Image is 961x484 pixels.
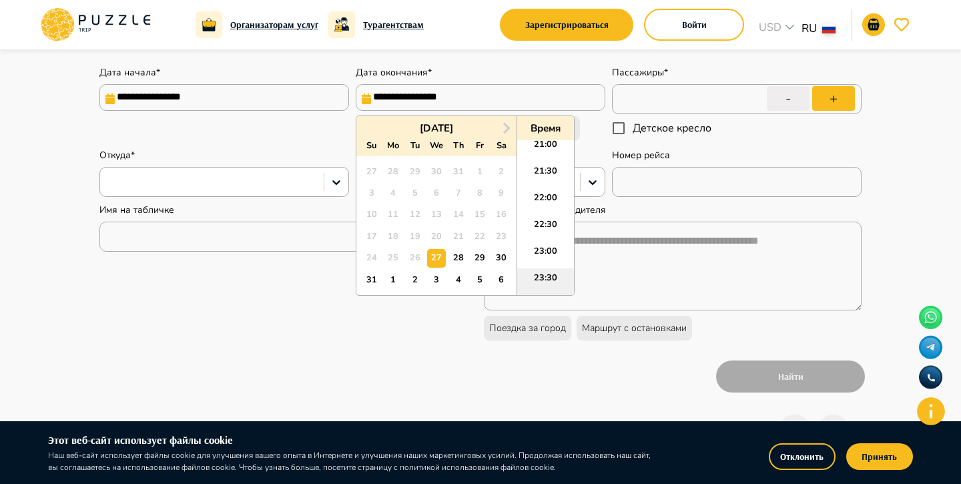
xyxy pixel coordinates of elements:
div: Not available Monday, August 11th, 2025 [384,206,402,224]
div: Not available Monday, August 25th, 2025 [384,249,402,267]
label: Имя на табличке [99,204,174,216]
div: Not available Thursday, August 7th, 2025 [449,184,467,202]
button: + [812,86,855,111]
label: Дата окончания* [356,66,432,79]
div: Sa [493,137,511,155]
div: Not available Sunday, August 10th, 2025 [362,206,380,224]
li: 22:00 [517,188,574,215]
button: - [767,86,810,111]
div: USD [755,19,802,39]
div: Not available Wednesday, August 20th, 2025 [427,228,445,246]
li: 23:00 [517,242,574,268]
div: Not available Sunday, July 27th, 2025 [362,163,380,181]
label: Откуда* [99,149,135,162]
div: Choose Wednesday, September 3rd, 2025 [427,271,445,289]
div: Not available Saturday, August 2nd, 2025 [493,163,511,181]
div: Not available Sunday, August 17th, 2025 [362,228,380,246]
div: Not available Friday, August 15th, 2025 [470,206,489,224]
div: Not available Sunday, August 3rd, 2025 [362,184,380,202]
div: Not available Tuesday, August 5th, 2025 [406,184,424,202]
div: Not available Tuesday, August 19th, 2025 [406,228,424,246]
div: Not available Tuesday, August 12th, 2025 [406,206,424,224]
a: Турагентствам [363,17,424,32]
div: Not available Monday, July 28th, 2025 [384,163,402,181]
div: Not available Friday, August 1st, 2025 [470,163,489,181]
div: Not available Friday, August 8th, 2025 [470,184,489,202]
div: Choose Thursday, August 28th, 2025 [449,249,467,267]
h6: Этот веб-сайт использует файлы cookie [48,432,653,449]
div: Not available Thursday, July 31st, 2025 [449,163,467,181]
div: Not available Saturday, August 23rd, 2025 [493,228,511,246]
span: Детское кресло [633,120,711,136]
button: notifications [862,13,885,36]
div: Choose Wednesday, August 27th, 2025 [427,249,445,267]
button: Войти [644,9,744,41]
div: Choose Thursday, September 4th, 2025 [449,271,467,289]
div: Not available Monday, August 4th, 2025 [384,184,402,202]
label: Номер рейса [612,149,670,162]
div: Choose Friday, August 29th, 2025 [470,249,489,267]
div: Choose Sunday, August 31st, 2025 [362,271,380,289]
a: Организаторам услуг [230,17,318,32]
p: Маршрут с остановками [582,321,687,335]
div: Fr [470,137,489,155]
div: Not available Saturday, August 9th, 2025 [493,184,511,202]
p: RU [802,20,817,37]
div: Not available Tuesday, July 29th, 2025 [406,163,424,181]
div: Tu [406,137,424,155]
button: Принять [846,443,913,470]
button: Отклонить [769,443,836,470]
div: Not available Monday, August 18th, 2025 [384,228,402,246]
li: 22:30 [517,215,574,242]
div: Not available Saturday, August 16th, 2025 [493,206,511,224]
div: Choose Saturday, September 6th, 2025 [493,271,511,289]
div: Choose Friday, September 5th, 2025 [470,271,489,289]
div: Not available Wednesday, July 30th, 2025 [427,163,445,181]
div: month 2025-08 [360,161,512,291]
li: 21:30 [517,162,574,188]
li: 21:00 [517,135,574,162]
button: Next Month [496,117,517,139]
img: lang [822,23,836,33]
label: Пассажиры* [612,66,668,79]
div: Choose Tuesday, September 2nd, 2025 [406,271,424,289]
div: Choose Monday, September 1st, 2025 [384,271,402,289]
p: Поездка за город [489,321,566,335]
div: Not available Wednesday, August 6th, 2025 [427,184,445,202]
div: Th [449,137,467,155]
li: 23:30 [517,268,574,295]
div: Mo [384,137,402,155]
div: Choose Saturday, August 30th, 2025 [493,249,511,267]
div: Not available Friday, August 22nd, 2025 [470,228,489,246]
p: Наш веб-сайт использует файлы cookie для улучшения вашего опыта в Интернете и улучшения наших мар... [48,449,653,473]
div: Su [362,137,380,155]
label: Дата начала* [99,66,160,79]
div: Not available Tuesday, August 26th, 2025 [406,249,424,267]
div: We [427,137,445,155]
div: [DATE] [356,122,517,135]
div: textarea [484,222,862,310]
div: Not available Wednesday, August 13th, 2025 [427,206,445,224]
h6: Лучшие цены [112,415,222,445]
div: Время [521,122,571,135]
div: Not available Thursday, August 14th, 2025 [449,206,467,224]
button: Зарегистрироваться [500,9,633,41]
div: Not available Sunday, August 24th, 2025 [362,249,380,267]
div: Not available Thursday, August 21st, 2025 [449,228,467,246]
button: favorite [890,13,913,36]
